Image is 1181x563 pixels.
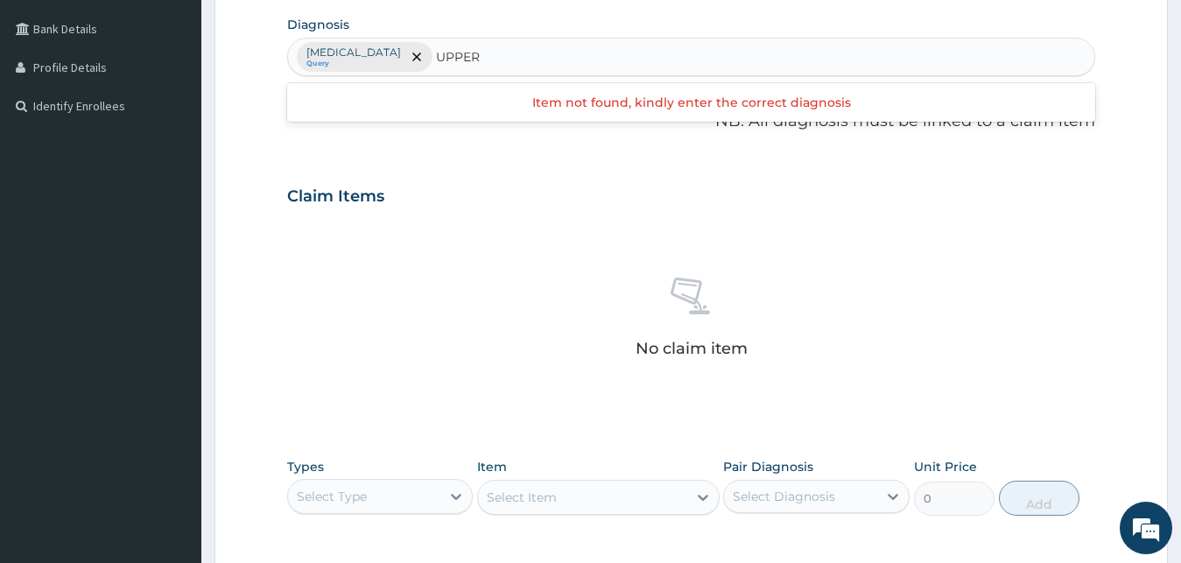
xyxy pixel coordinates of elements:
span: remove selection option [409,49,425,65]
h3: Claim Items [287,187,384,207]
div: Select Diagnosis [733,488,835,505]
label: Diagnosis [287,16,349,33]
span: We're online! [102,170,242,347]
div: Select Type [297,488,367,505]
label: Types [287,460,324,475]
textarea: Type your message and hit 'Enter' [9,377,334,438]
div: Chat with us now [91,98,294,121]
button: Add [999,481,1079,516]
p: No claim item [636,340,748,357]
p: [MEDICAL_DATA] [306,46,401,60]
label: Pair Diagnosis [723,458,813,475]
label: Unit Price [914,458,977,475]
small: Query [306,60,401,68]
img: d_794563401_company_1708531726252_794563401 [32,88,71,131]
div: Item not found, kindly enter the correct diagnosis [287,87,1096,118]
label: Item [477,458,507,475]
div: Minimize live chat window [287,9,329,51]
